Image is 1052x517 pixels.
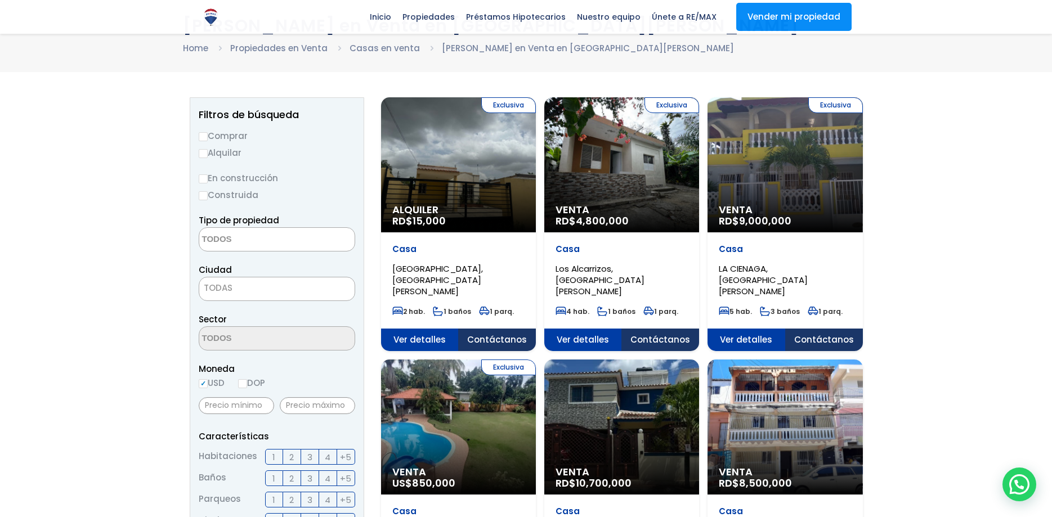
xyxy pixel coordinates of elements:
[719,466,851,478] span: Venta
[739,214,791,228] span: 9,000,000
[183,16,870,35] h1: [PERSON_NAME] en Venta en [GEOGRAPHIC_DATA][PERSON_NAME]
[442,41,734,55] li: [PERSON_NAME] en Venta en [GEOGRAPHIC_DATA][PERSON_NAME]
[392,307,425,316] span: 2 hab.
[556,204,688,215] span: Venta
[481,359,536,375] span: Exclusiva
[199,449,257,465] span: Habitaciones
[643,307,678,316] span: 1 parq.
[808,307,843,316] span: 1 parq.
[481,97,536,113] span: Exclusiva
[199,280,355,296] span: TODAS
[392,476,455,490] span: US$
[460,8,571,25] span: Préstamos Hipotecarios
[204,282,232,294] span: TODAS
[340,493,351,507] span: +5
[644,97,699,113] span: Exclusiva
[719,214,791,228] span: RD$
[576,476,632,490] span: 10,700,000
[199,174,208,183] input: En construcción
[392,506,525,517] p: Casa
[556,263,644,297] span: Los Alcarrizos, [GEOGRAPHIC_DATA][PERSON_NAME]
[556,506,688,517] p: Casa
[479,307,514,316] span: 1 parq.
[719,263,808,297] span: LA CIENAGA, [GEOGRAPHIC_DATA][PERSON_NAME]
[556,476,632,490] span: RD$
[576,214,629,228] span: 4,800,000
[307,493,312,507] span: 3
[199,191,208,200] input: Construida
[289,471,294,485] span: 2
[199,379,208,388] input: USD
[719,307,752,316] span: 5 hab.
[238,379,247,388] input: DOP
[325,450,330,464] span: 4
[199,277,355,301] span: TODAS
[199,109,355,120] h2: Filtros de búsqueda
[571,8,646,25] span: Nuestro equipo
[413,214,446,228] span: 15,000
[325,493,330,507] span: 4
[719,244,851,255] p: Casa
[272,450,275,464] span: 1
[646,8,722,25] span: Únete a RE/MAX
[238,376,265,390] label: DOP
[364,8,397,25] span: Inicio
[325,471,330,485] span: 4
[199,376,225,390] label: USD
[719,506,851,517] p: Casa
[340,471,351,485] span: +5
[381,329,459,351] span: Ver detalles
[597,307,635,316] span: 1 baños
[392,244,525,255] p: Casa
[199,149,208,158] input: Alquilar
[458,329,536,351] span: Contáctanos
[719,204,851,215] span: Venta
[392,263,483,297] span: [GEOGRAPHIC_DATA], [GEOGRAPHIC_DATA][PERSON_NAME]
[280,397,355,414] input: Precio máximo
[621,329,699,351] span: Contáctanos
[230,42,328,54] a: Propiedades en Venta
[183,42,208,54] a: Home
[708,329,785,351] span: Ver detalles
[199,188,355,202] label: Construida
[272,471,275,485] span: 1
[272,493,275,507] span: 1
[556,214,629,228] span: RD$
[381,97,536,351] a: Exclusiva Alquiler RD$15,000 Casa [GEOGRAPHIC_DATA], [GEOGRAPHIC_DATA][PERSON_NAME] 2 hab. 1 baño...
[736,3,852,31] a: Vender mi propiedad
[556,244,688,255] p: Casa
[199,313,227,325] span: Sector
[289,493,294,507] span: 2
[199,146,355,160] label: Alquilar
[307,471,312,485] span: 3
[199,171,355,185] label: En construcción
[556,307,589,316] span: 4 hab.
[199,470,226,486] span: Baños
[544,97,699,351] a: Exclusiva Venta RD$4,800,000 Casa Los Alcarrizos, [GEOGRAPHIC_DATA][PERSON_NAME] 4 hab. 1 baños 1...
[199,397,274,414] input: Precio mínimo
[199,132,208,141] input: Comprar
[412,476,455,490] span: 850,000
[544,329,622,351] span: Ver detalles
[199,492,241,507] span: Parqueos
[340,450,351,464] span: +5
[199,228,308,252] textarea: Search
[289,450,294,464] span: 2
[808,97,863,113] span: Exclusiva
[556,466,688,478] span: Venta
[719,476,792,490] span: RD$
[199,429,355,443] p: Características
[199,129,355,143] label: Comprar
[397,8,460,25] span: Propiedades
[199,214,279,226] span: Tipo de propiedad
[392,204,525,215] span: Alquiler
[433,307,471,316] span: 1 baños
[199,362,355,376] span: Moneda
[708,97,862,351] a: Exclusiva Venta RD$9,000,000 Casa LA CIENAGA, [GEOGRAPHIC_DATA][PERSON_NAME] 5 hab. 3 baños 1 par...
[199,264,232,276] span: Ciudad
[739,476,792,490] span: 8,500,000
[199,327,308,351] textarea: Search
[307,450,312,464] span: 3
[785,329,863,351] span: Contáctanos
[392,214,446,228] span: RD$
